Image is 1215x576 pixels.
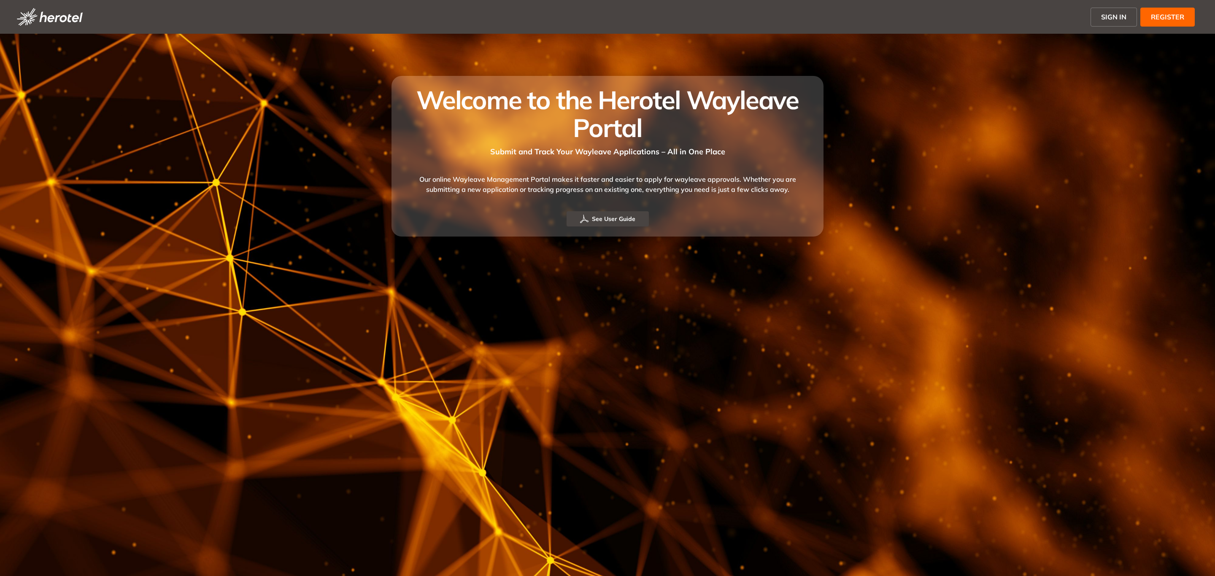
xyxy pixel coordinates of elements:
[567,211,649,226] button: See User Guide
[402,142,813,157] div: Submit and Track Your Wayleave Applications – All in One Place
[402,157,813,211] div: Our online Wayleave Management Portal makes it faster and easier to apply for wayleave approvals....
[17,8,83,26] img: logo
[416,84,799,143] span: Welcome to the Herotel Wayleave Portal
[1101,12,1126,22] span: SIGN IN
[1091,8,1137,27] button: SIGN IN
[1140,8,1195,27] button: REGISTER
[1151,12,1184,22] span: REGISTER
[592,214,635,223] span: See User Guide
